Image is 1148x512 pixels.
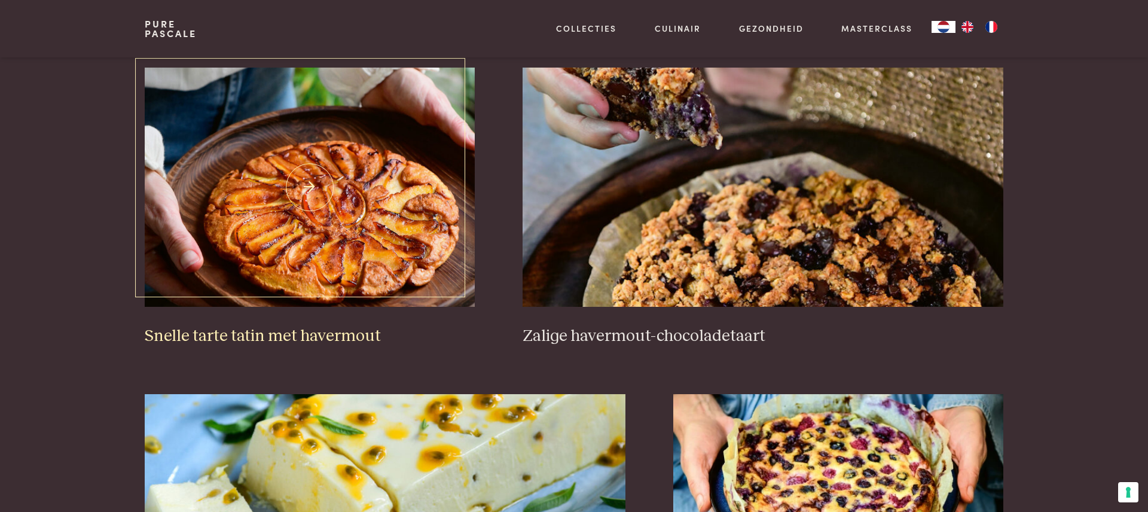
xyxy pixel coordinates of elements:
a: PurePascale [145,19,197,38]
a: NL [932,21,955,33]
img: Zalige havermout-chocoladetaart [523,68,1004,307]
a: Zalige havermout-chocoladetaart Zalige havermout-chocoladetaart [523,68,1004,346]
aside: Language selected: Nederlands [932,21,1003,33]
a: FR [979,21,1003,33]
div: Language [932,21,955,33]
a: Gezondheid [739,22,804,35]
a: Masterclass [841,22,912,35]
img: Snelle tarte tatin met havermout [145,68,475,307]
h3: Zalige havermout-chocoladetaart [523,326,1004,347]
ul: Language list [955,21,1003,33]
a: Snelle tarte tatin met havermout Snelle tarte tatin met havermout [145,68,475,346]
a: Collecties [556,22,616,35]
a: EN [955,21,979,33]
button: Uw voorkeuren voor toestemming voor trackingtechnologieën [1118,482,1138,502]
h3: Snelle tarte tatin met havermout [145,326,475,347]
a: Culinair [655,22,701,35]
